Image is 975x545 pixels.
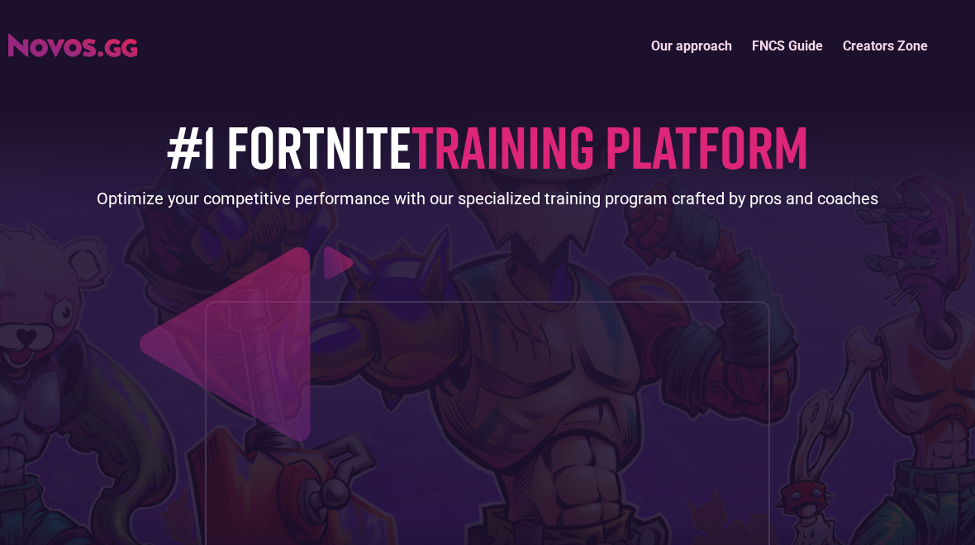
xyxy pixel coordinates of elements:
[97,187,878,210] div: Optimize your competitive performance with our specialized training program crafted by pros and c...
[742,28,833,64] a: FNCS Guide
[641,28,742,64] a: Our approach
[833,28,938,64] a: Creators Zone
[8,28,137,57] a: home
[411,110,809,182] span: TRAINING PLATFORM
[167,113,809,179] h1: #1 FORTNITE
